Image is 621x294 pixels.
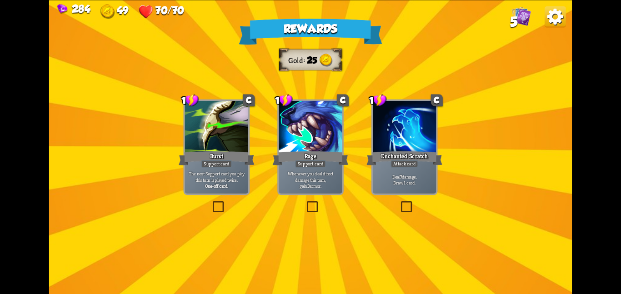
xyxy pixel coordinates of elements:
[400,173,402,179] b: 7
[243,94,255,106] div: C
[155,4,184,16] span: 70/70
[57,4,68,14] img: Gem.png
[307,55,317,65] span: 25
[337,94,349,106] div: C
[139,4,153,19] img: Heart.png
[391,160,418,168] div: Attack card
[201,160,232,168] div: Support card
[100,4,115,19] img: Gold.png
[179,149,255,166] div: Burst
[280,170,341,189] p: Whenever you deal direct damage this turn, gain armor.
[186,170,246,182] p: The next Support card you play this turn is played twice.
[288,55,306,65] div: Gold
[275,93,293,106] div: 1
[375,173,435,185] p: Deal damage. Draw 1 card.
[307,183,310,189] b: 3
[205,183,228,189] b: One-off card.
[100,4,129,19] div: Gold
[295,160,326,168] div: Support card
[369,93,387,106] div: 1
[239,18,382,45] div: Rewards
[511,6,531,25] img: Cards_Icon.png
[511,6,531,28] div: View all the cards in your deck
[320,54,333,67] img: Gold.png
[273,149,349,166] div: Rage
[431,94,443,106] div: C
[181,93,199,106] div: 1
[139,4,184,19] div: Health
[510,14,517,30] span: 5
[117,4,128,16] span: 49
[57,3,90,15] div: Gems
[545,6,566,27] img: Options_Button.png
[366,149,442,166] div: Enchanted Scratch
